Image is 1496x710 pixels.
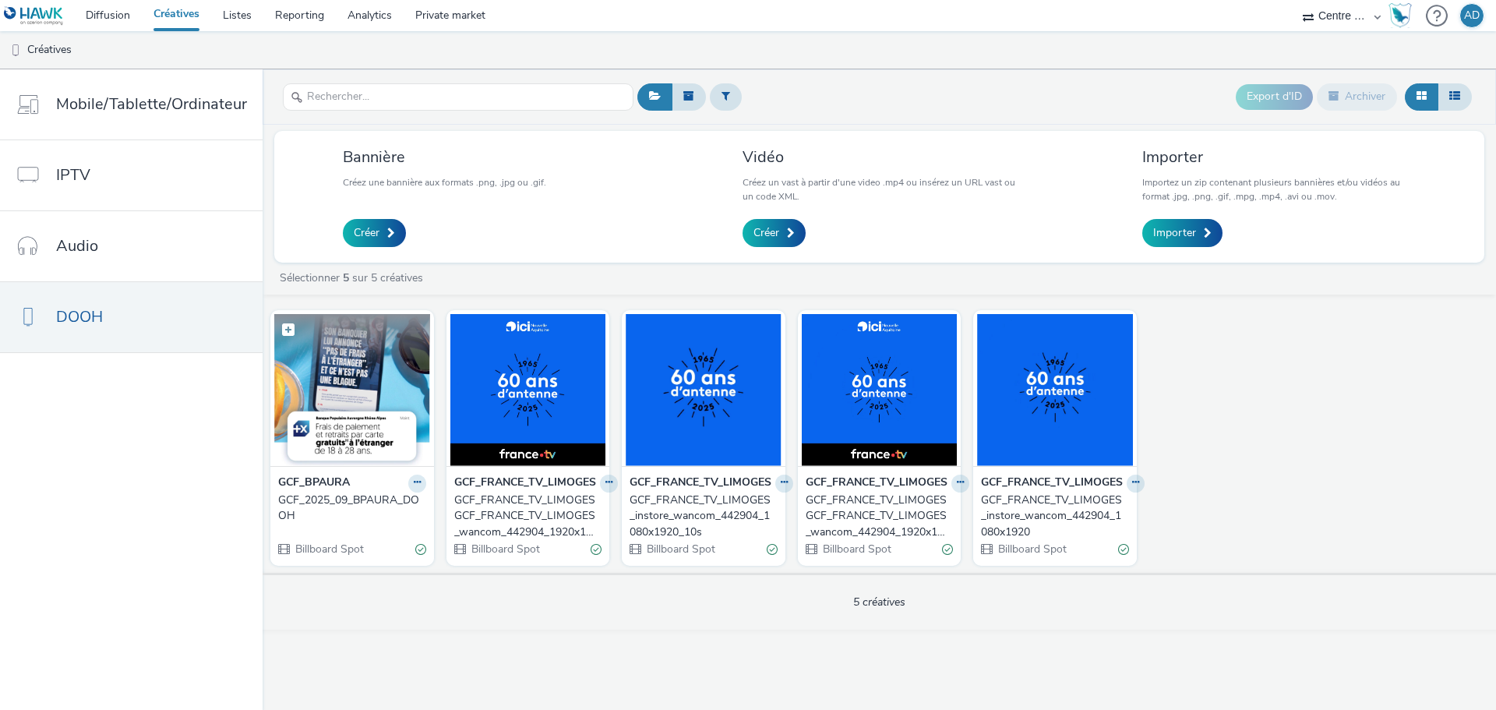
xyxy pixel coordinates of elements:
strong: 5 [343,270,349,285]
button: Grille [1405,83,1438,110]
div: Valide [591,542,602,558]
a: GCF_FRANCE_TV_LIMOGES_instore_wancom_442904_1080x1920 [981,493,1129,540]
a: Créer [343,219,406,247]
div: GCF_FRANCE_TV_LIMOGES_instore_wancom_442904_1080x1920_10s [630,493,771,540]
span: Billboard Spot [470,542,540,556]
img: undefined Logo [4,6,64,26]
h3: Importer [1142,147,1415,168]
input: Rechercher... [283,83,633,111]
span: Importer [1153,225,1196,241]
img: GCF_FRANCE_TV_LIMOGES GCF_FRANCE_TV_LIMOGES_wancom_442904_1920x1440_10s visual [450,314,606,466]
strong: GCF_BPAURA [278,475,350,493]
div: Valide [767,542,778,558]
span: IPTV [56,164,90,186]
a: Importer [1142,219,1223,247]
div: Valide [1118,542,1129,558]
strong: GCF_FRANCE_TV_LIMOGES [806,475,947,493]
strong: GCF_FRANCE_TV_LIMOGES [981,475,1123,493]
img: Hawk Academy [1388,3,1412,28]
div: GCF_2025_09_BPAURA_DOOH [278,493,420,525]
h3: Bannière [343,147,546,168]
div: Valide [942,542,953,558]
div: GCF_FRANCE_TV_LIMOGES GCF_FRANCE_TV_LIMOGES_wancom_442904_1920x1440_10s [454,493,596,540]
span: 5 créatives [853,595,905,609]
a: Créer [743,219,806,247]
a: GCF_FRANCE_TV_LIMOGES GCF_FRANCE_TV_LIMOGES_wancom_442904_1920x1440_10s [454,493,602,540]
span: Créer [354,225,379,241]
span: Billboard Spot [294,542,364,556]
span: Créer [753,225,779,241]
div: Valide [415,542,426,558]
span: Billboard Spot [997,542,1067,556]
span: Audio [56,235,98,257]
button: Liste [1438,83,1472,110]
img: GCF_FRANCE_TV_LIMOGES_instore_wancom_442904_1080x1920 visual [977,314,1133,466]
button: Archiver [1317,83,1397,110]
strong: GCF_FRANCE_TV_LIMOGES [630,475,771,493]
div: GCF_FRANCE_TV_LIMOGES GCF_FRANCE_TV_LIMOGES_wancom_442904_1920x1440 [806,493,947,540]
span: Billboard Spot [821,542,891,556]
span: Billboard Spot [645,542,715,556]
img: GCF_FRANCE_TV_LIMOGES GCF_FRANCE_TV_LIMOGES_wancom_442904_1920x1440 visual [802,314,958,466]
strong: GCF_FRANCE_TV_LIMOGES [454,475,596,493]
span: DOOH [56,306,103,328]
a: GCF_FRANCE_TV_LIMOGES_instore_wancom_442904_1080x1920_10s [630,493,778,540]
a: Sélectionner sur 5 créatives [278,270,429,285]
a: GCF_FRANCE_TV_LIMOGES GCF_FRANCE_TV_LIMOGES_wancom_442904_1920x1440 [806,493,954,540]
button: Export d'ID [1236,84,1313,109]
p: Importez un zip contenant plusieurs bannières et/ou vidéos au format .jpg, .png, .gif, .mpg, .mp4... [1142,175,1415,203]
img: dooh [8,43,23,58]
span: Mobile/Tablette/Ordinateur [56,93,247,115]
a: GCF_2025_09_BPAURA_DOOH [278,493,426,525]
a: Hawk Academy [1388,3,1418,28]
img: GCF_FRANCE_TV_LIMOGES_instore_wancom_442904_1080x1920_10s visual [626,314,782,466]
div: GCF_FRANCE_TV_LIMOGES_instore_wancom_442904_1080x1920 [981,493,1123,540]
div: AD [1464,4,1480,27]
h3: Vidéo [743,147,1015,168]
img: GCF_2025_09_BPAURA_DOOH visual [274,314,430,466]
p: Créez un vast à partir d'une video .mp4 ou insérez un URL vast ou un code XML. [743,175,1015,203]
p: Créez une bannière aux formats .png, .jpg ou .gif. [343,175,546,189]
